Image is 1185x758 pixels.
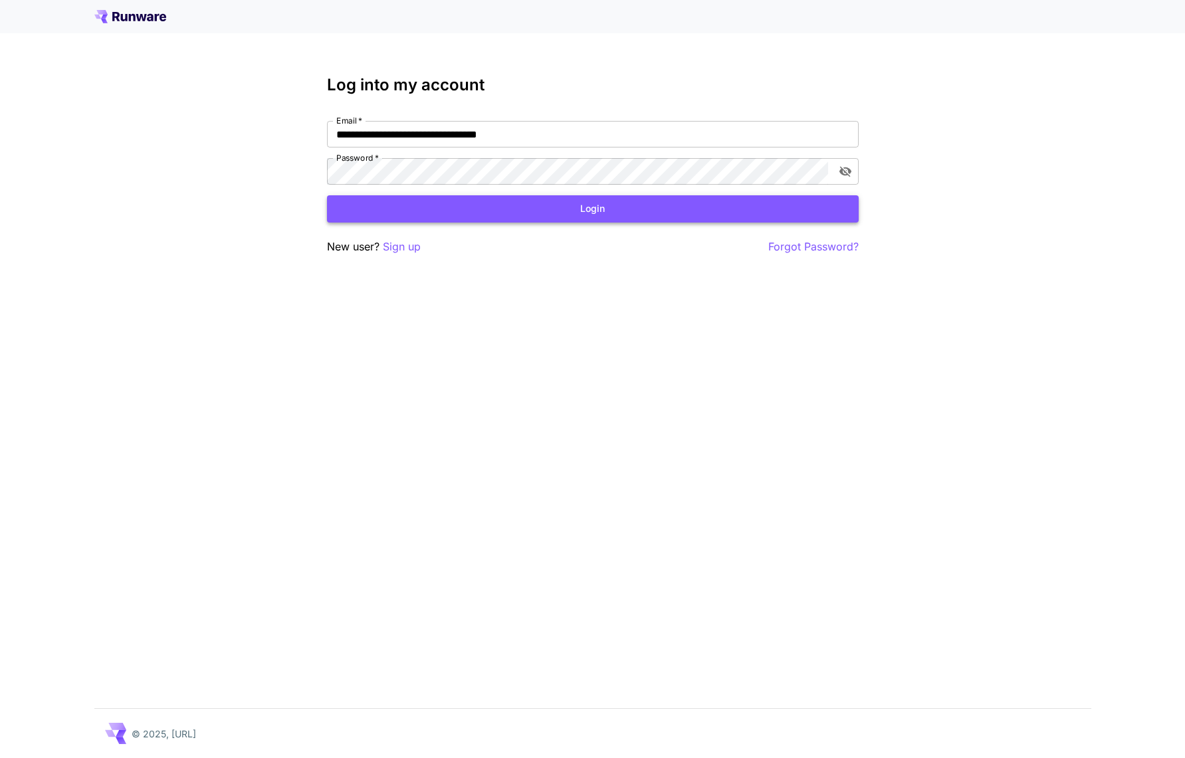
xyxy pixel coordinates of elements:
[383,238,421,255] button: Sign up
[336,152,379,163] label: Password
[327,195,859,223] button: Login
[833,159,857,183] button: toggle password visibility
[132,727,196,741] p: © 2025, [URL]
[336,115,362,126] label: Email
[327,238,421,255] p: New user?
[768,238,859,255] button: Forgot Password?
[327,76,859,94] h3: Log into my account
